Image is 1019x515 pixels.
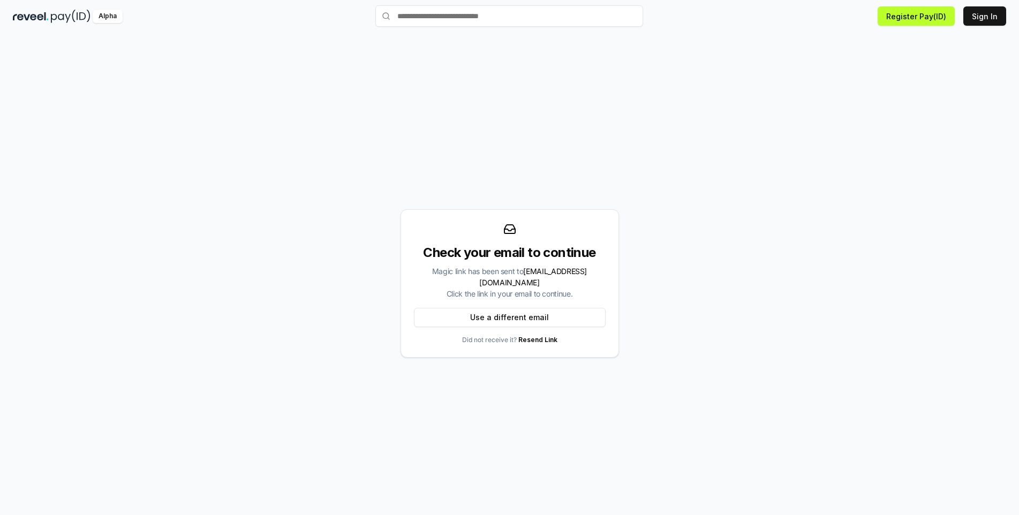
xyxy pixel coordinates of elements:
[462,336,557,344] p: Did not receive it?
[414,244,606,261] div: Check your email to continue
[414,266,606,299] div: Magic link has been sent to Click the link in your email to continue.
[878,6,955,26] button: Register Pay(ID)
[963,6,1006,26] button: Sign In
[518,336,557,344] a: Resend Link
[479,267,587,287] span: [EMAIL_ADDRESS][DOMAIN_NAME]
[13,10,49,23] img: reveel_dark
[414,308,606,327] button: Use a different email
[51,10,90,23] img: pay_id
[93,10,123,23] div: Alpha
